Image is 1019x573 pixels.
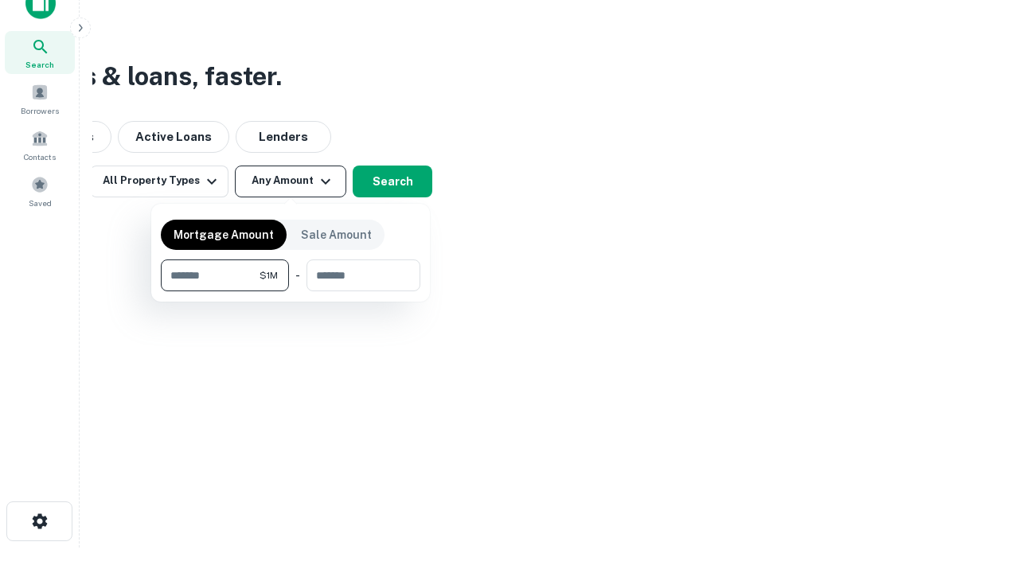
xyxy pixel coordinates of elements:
[174,226,274,244] p: Mortgage Amount
[939,446,1019,522] iframe: Chat Widget
[295,259,300,291] div: -
[260,268,278,283] span: $1M
[301,226,372,244] p: Sale Amount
